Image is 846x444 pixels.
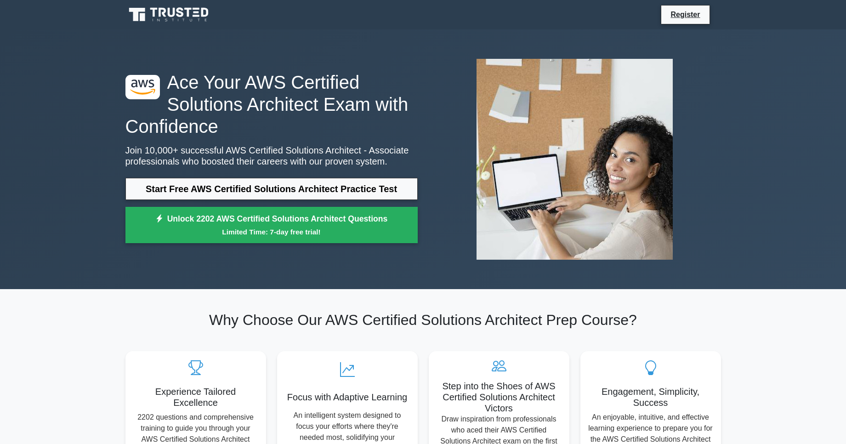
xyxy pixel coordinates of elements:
h1: Ace Your AWS Certified Solutions Architect Exam with Confidence [125,71,418,137]
a: Start Free AWS Certified Solutions Architect Practice Test [125,178,418,200]
a: Register [665,9,705,20]
h5: Experience Tailored Excellence [133,386,259,408]
a: Unlock 2202 AWS Certified Solutions Architect QuestionsLimited Time: 7-day free trial! [125,207,418,244]
h5: Step into the Shoes of AWS Certified Solutions Architect Victors [436,381,562,414]
h5: Focus with Adaptive Learning [284,392,410,403]
p: Join 10,000+ successful AWS Certified Solutions Architect - Associate professionals who boosted t... [125,145,418,167]
h5: Engagement, Simplicity, Success [588,386,714,408]
small: Limited Time: 7-day free trial! [137,227,406,237]
h2: Why Choose Our AWS Certified Solutions Architect Prep Course? [125,311,721,329]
